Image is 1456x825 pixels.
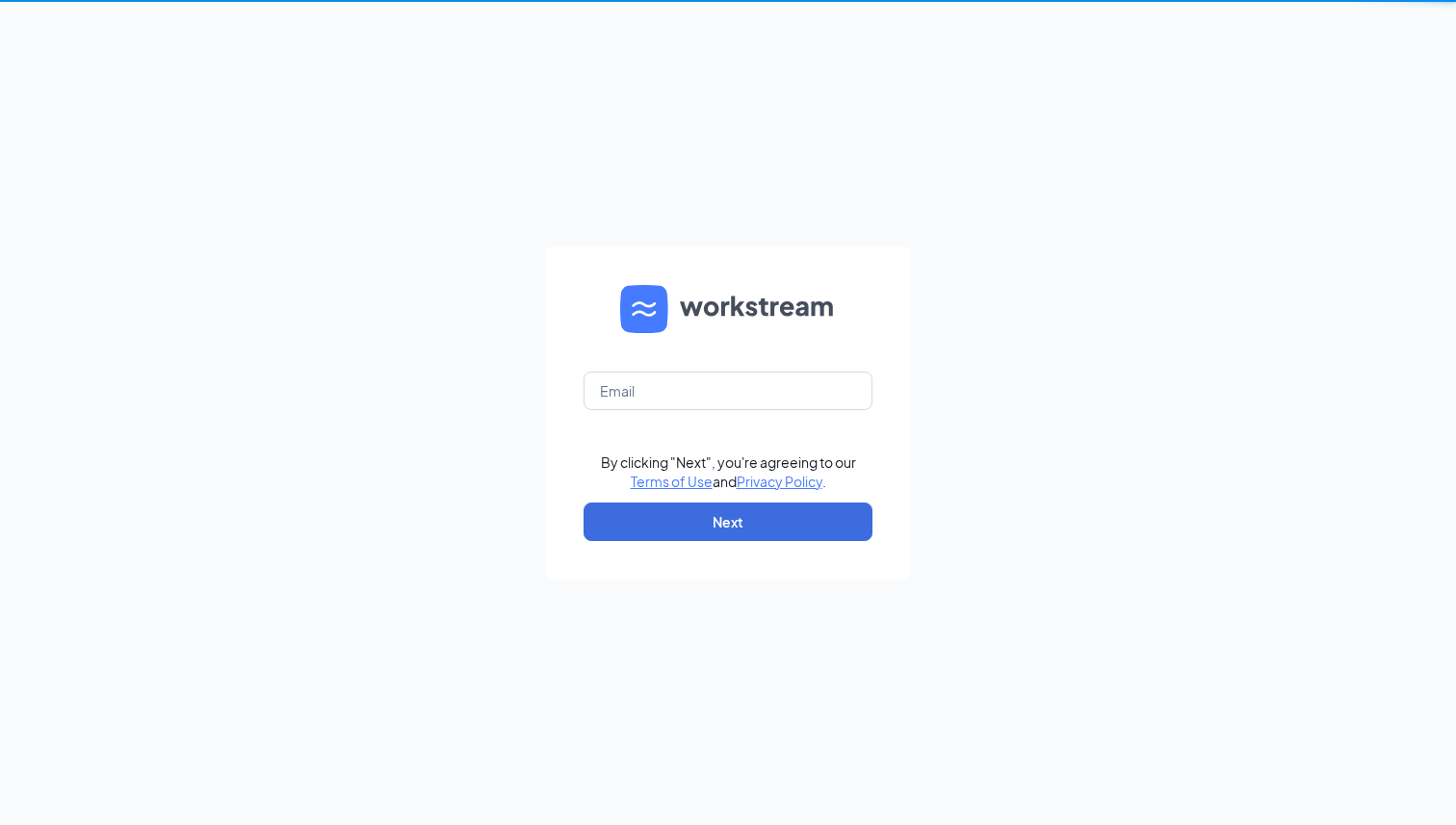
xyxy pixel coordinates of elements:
[601,452,856,491] div: By clicking "Next", you're agreeing to our and .
[584,372,872,410] input: Email
[584,503,872,541] button: Next
[620,285,836,333] img: WS logo and Workstream text
[737,473,822,490] a: Privacy Policy
[631,473,713,490] a: Terms of Use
